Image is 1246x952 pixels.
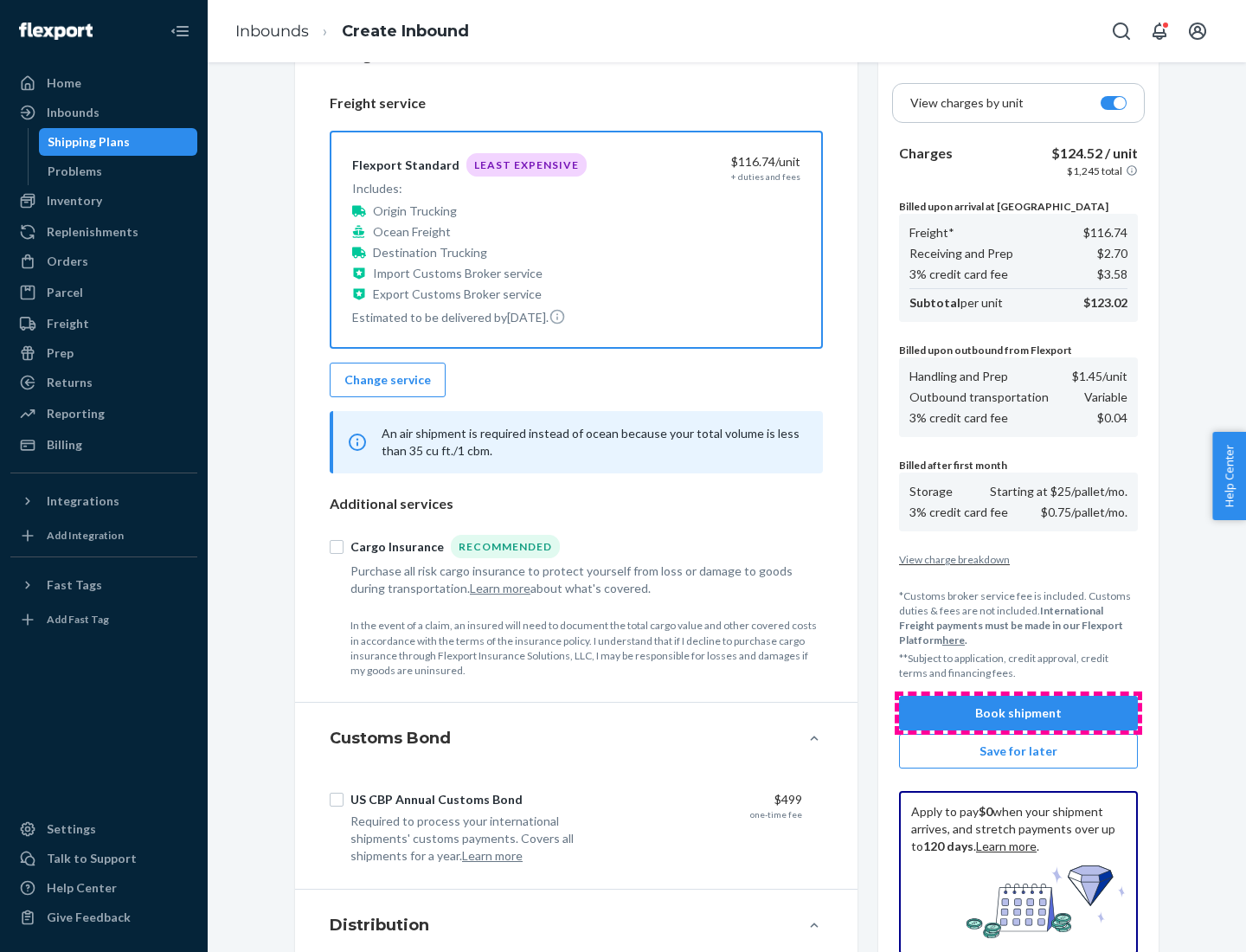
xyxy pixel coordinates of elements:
[10,218,197,246] a: Replenishments
[10,845,197,872] a: Talk to Support
[909,389,1049,406] p: Outbound transportation
[620,153,800,170] div: $116.74 /unit
[1084,389,1127,406] p: Variable
[1051,144,1138,164] p: $124.52 / unit
[1180,14,1215,48] button: Open account menu
[47,104,100,121] div: Inbounds
[1067,164,1122,178] p: $1,245 total
[462,847,523,865] button: Learn more
[47,253,88,270] div: Orders
[19,23,93,40] img: Flexport logo
[350,813,608,865] div: Required to process your international shipments' customs payments. Covers all shipments for a year.
[979,804,992,819] b: $0
[47,909,131,926] div: Give Feedback
[47,612,109,627] div: Add Fast Tag
[899,589,1138,648] p: *Customs broker service fee is included. Customs duties & fees are not included.
[47,223,138,241] div: Replenishments
[909,245,1013,262] p: Receiving and Prep
[10,69,197,97] a: Home
[10,487,197,515] button: Integrations
[909,483,953,500] p: Storage
[899,199,1138,214] p: Billed upon arrival at [GEOGRAPHIC_DATA]
[990,483,1127,500] p: Starting at $25/pallet/mo.
[909,295,960,310] b: Subtotal
[942,634,965,646] a: here
[47,284,83,301] div: Parcel
[39,158,198,185] a: Problems
[222,6,483,57] ol: breadcrumbs
[47,374,93,391] div: Returns
[1083,224,1127,241] p: $116.74
[909,409,1008,427] p: 3% credit card fee
[10,522,197,550] a: Add Integration
[10,874,197,902] a: Help Center
[10,369,197,396] a: Returns
[47,879,117,897] div: Help Center
[1083,294,1127,312] p: $123.02
[373,244,487,261] p: Destination Trucking
[1072,368,1127,385] p: $1.45 /unit
[899,145,953,161] b: Charges
[330,363,446,397] button: Change service
[909,504,1008,521] p: 3% credit card fee
[373,223,451,241] p: Ocean Freight
[909,294,1003,312] p: per unit
[731,170,800,183] div: + duties and fees
[1041,504,1127,521] p: $0.75/pallet/mo.
[10,400,197,428] a: Reporting
[10,248,197,275] a: Orders
[47,344,74,362] div: Prep
[350,618,823,678] p: In the event of a claim, an insured will need to document the total cargo value and other covered...
[330,540,344,554] input: Cargo InsuranceRecommended
[47,528,124,543] div: Add Integration
[909,368,1008,385] p: Handling and Prep
[911,803,1126,855] p: Apply to pay when your shipment arrives, and stretch payments over up to . .
[909,224,954,241] p: Freight*
[352,308,587,326] p: Estimated to be delivered by [DATE] .
[923,839,973,853] b: 120 days
[47,820,96,838] div: Settings
[899,552,1138,567] button: View charge breakdown
[899,604,1123,646] b: International Freight payments must be made in our Flexport Platform .
[47,492,119,510] div: Integrations
[1212,432,1246,520] button: Help Center
[382,425,802,460] p: An air shipment is required instead of ocean because your total volume is less than 35 cu ft./1 cbm.
[330,727,451,749] h4: Customs Bond
[909,266,1008,283] p: 3% credit card fee
[899,651,1138,680] p: **Subject to application, credit approval, credit terms and financing fees.
[48,133,130,151] div: Shipping Plans
[750,808,802,820] div: one-time fee
[1097,409,1127,427] p: $0.04
[163,14,197,48] button: Close Navigation
[1097,266,1127,283] p: $3.58
[39,128,198,156] a: Shipping Plans
[976,839,1037,853] a: Learn more
[330,793,344,807] input: US CBP Annual Customs Bond
[48,163,102,180] div: Problems
[47,315,89,332] div: Freight
[1097,245,1127,262] p: $2.70
[342,22,469,41] a: Create Inbound
[47,436,82,453] div: Billing
[899,696,1138,730] button: Book shipment
[47,405,105,422] div: Reporting
[350,563,802,597] div: Purchase all risk cargo insurance to protect yourself from loss or damage to goods during transpo...
[10,606,197,634] a: Add Fast Tag
[352,157,459,174] div: Flexport Standard
[622,791,802,808] div: $499
[899,458,1138,473] p: Billed after first month
[10,339,197,367] a: Prep
[10,904,197,931] button: Give Feedback
[47,576,102,594] div: Fast Tags
[910,94,1024,112] p: View charges by unit
[373,203,457,220] p: Origin Trucking
[466,153,587,177] div: Least Expensive
[10,310,197,338] a: Freight
[350,791,523,808] div: US CBP Annual Customs Bond
[235,22,309,41] a: Inbounds
[47,192,102,209] div: Inventory
[10,279,197,306] a: Parcel
[1142,14,1177,48] button: Open notifications
[350,538,444,556] div: Cargo Insurance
